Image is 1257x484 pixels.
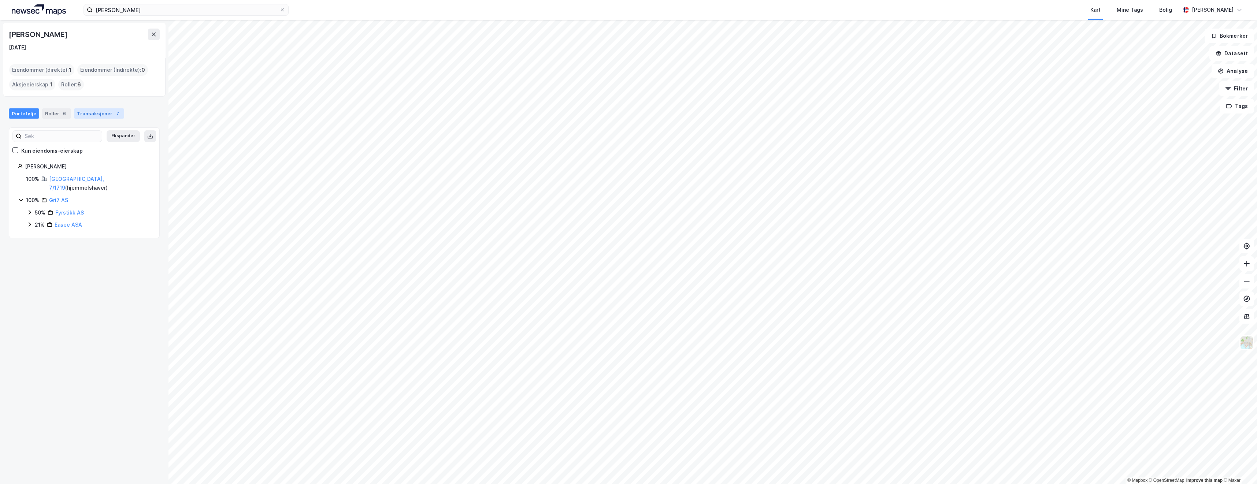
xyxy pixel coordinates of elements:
span: 0 [141,66,145,74]
button: Datasett [1209,46,1254,61]
button: Tags [1220,99,1254,113]
button: Filter [1219,81,1254,96]
a: OpenStreetMap [1149,478,1184,483]
div: Mine Tags [1117,5,1143,14]
div: Eiendommer (direkte) : [9,64,74,76]
div: 21% [35,220,45,229]
div: Kun eiendoms-eierskap [21,146,83,155]
span: 6 [77,80,81,89]
img: logo.a4113a55bc3d86da70a041830d287a7e.svg [12,4,66,15]
div: Transaksjoner [74,108,124,119]
div: Kontrollprogram for chat [1220,449,1257,484]
div: Kart [1090,5,1101,14]
div: 100% [26,175,39,183]
div: 50% [35,208,45,217]
input: Søk [22,131,102,142]
div: Eiendommer (Indirekte) : [77,64,148,76]
div: 6 [61,110,68,117]
a: [GEOGRAPHIC_DATA], 7/1719 [49,176,104,191]
span: 1 [50,80,52,89]
iframe: Chat Widget [1220,449,1257,484]
div: [PERSON_NAME] [9,29,69,40]
div: Bolig [1159,5,1172,14]
div: Roller : [58,79,84,90]
div: ( hjemmelshaver ) [49,175,151,192]
div: Aksjeeierskap : [9,79,55,90]
img: Z [1240,336,1254,350]
a: Fyrstikk AS [55,209,84,216]
div: 100% [26,196,39,205]
input: Søk på adresse, matrikkel, gårdeiere, leietakere eller personer [93,4,279,15]
div: [PERSON_NAME] [1192,5,1234,14]
span: 1 [69,66,71,74]
a: Improve this map [1186,478,1223,483]
div: [PERSON_NAME] [25,162,151,171]
button: Analyse [1212,64,1254,78]
a: Mapbox [1127,478,1147,483]
button: Ekspander [107,130,140,142]
div: [DATE] [9,43,26,52]
button: Bokmerker [1205,29,1254,43]
div: Roller [42,108,71,119]
div: 7 [114,110,121,117]
div: Portefølje [9,108,39,119]
a: Easee ASA [55,221,82,228]
a: Gri7 AS [49,197,68,203]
